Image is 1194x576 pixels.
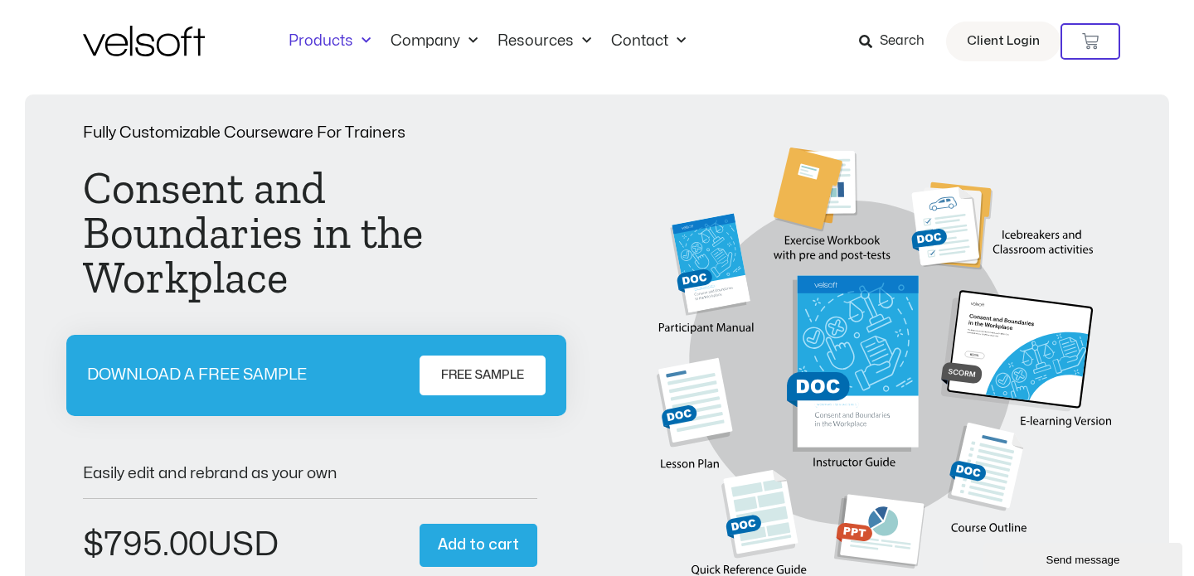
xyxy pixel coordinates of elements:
a: Client Login [946,22,1061,61]
a: ResourcesMenu Toggle [488,32,601,51]
a: Search [859,27,936,56]
p: DOWNLOAD A FREE SAMPLE [87,367,307,383]
a: CompanyMenu Toggle [381,32,488,51]
nav: Menu [279,32,696,51]
p: Easily edit and rebrand as your own [83,466,537,482]
iframe: chat widget [983,540,1186,576]
img: Velsoft Training Materials [83,26,205,56]
span: FREE SAMPLE [441,365,524,385]
a: ProductsMenu Toggle [279,32,381,51]
span: Search [880,31,925,52]
a: FREE SAMPLE [420,356,546,395]
a: ContactMenu Toggle [601,32,696,51]
span: Client Login [967,31,1040,52]
button: Add to cart [420,524,537,568]
bdi: 795.00 [83,529,207,561]
span: $ [83,529,104,561]
h1: Consent and Boundaries in the Workplace [83,166,537,300]
p: Fully Customizable Courseware For Trainers [83,125,537,141]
